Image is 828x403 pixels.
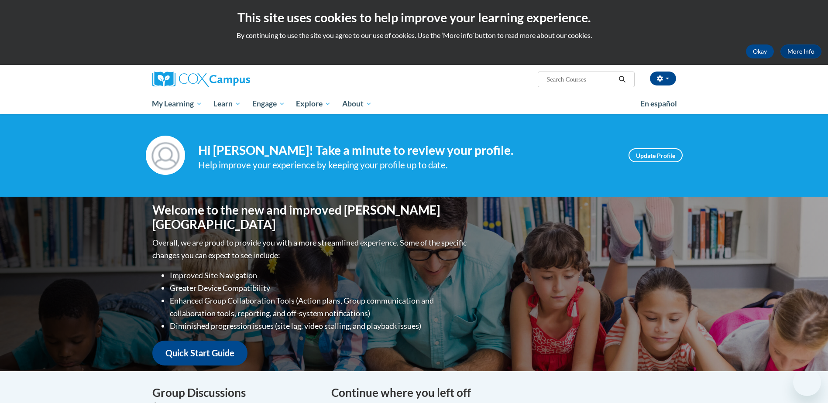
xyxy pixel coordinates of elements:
a: Cox Campus [152,72,318,87]
h4: Hi [PERSON_NAME]! Take a minute to review your profile. [198,143,615,158]
button: Search [615,74,629,85]
a: More Info [780,44,821,58]
img: Cox Campus [152,72,250,87]
span: My Learning [152,99,202,109]
li: Diminished progression issues (site lag, video stalling, and playback issues) [170,320,469,332]
span: About [342,99,372,109]
a: Quick Start Guide [152,341,247,365]
h1: Welcome to the new and improved [PERSON_NAME][GEOGRAPHIC_DATA] [152,203,469,232]
a: En español [635,95,683,113]
span: Explore [296,99,331,109]
p: By continuing to use the site you agree to our use of cookies. Use the ‘More info’ button to read... [7,31,821,40]
button: Okay [746,44,774,58]
a: About [337,94,378,114]
img: Profile Image [146,136,185,175]
li: Improved Site Navigation [170,269,469,282]
h4: Continue where you left off [331,384,676,401]
span: Engage [252,99,285,109]
span: En español [640,99,677,108]
button: Account Settings [650,72,676,85]
a: Explore [290,94,337,114]
span: Learn [213,99,241,109]
a: My Learning [147,94,208,114]
h2: This site uses cookies to help improve your learning experience. [7,9,821,26]
h4: Group Discussions [152,384,318,401]
input: Search Courses [546,74,615,85]
a: Engage [247,94,291,114]
a: Update Profile [629,148,683,162]
iframe: Button to launch messaging window [793,368,821,396]
a: Learn [208,94,247,114]
div: Main menu [139,94,689,114]
li: Enhanced Group Collaboration Tools (Action plans, Group communication and collaboration tools, re... [170,294,469,320]
li: Greater Device Compatibility [170,282,469,294]
p: Overall, we are proud to provide you with a more streamlined experience. Some of the specific cha... [152,236,469,262]
div: Help improve your experience by keeping your profile up to date. [198,158,615,172]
